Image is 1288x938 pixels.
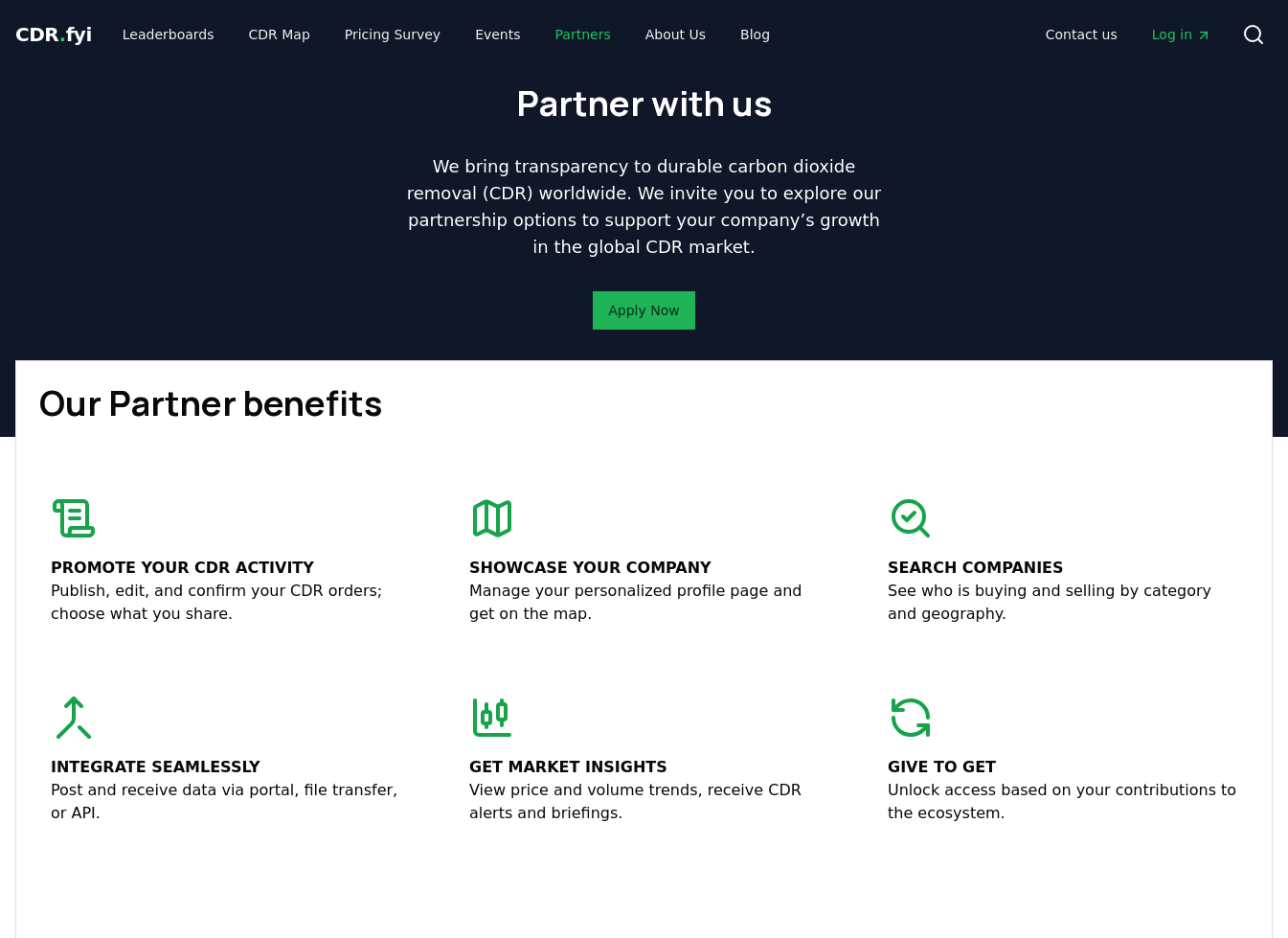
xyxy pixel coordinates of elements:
p: Publish, edit, and confirm your CDR orders; choose what you share. [51,580,400,626]
a: About Us [630,17,721,52]
p: Integrate seamlessly [51,756,400,779]
nav: Main [107,17,785,52]
a: Blog [725,17,785,52]
span: Log in [1152,25,1211,44]
a: Leaderboards [107,17,230,52]
p: See who is buying and selling by category and geography. [888,580,1237,626]
p: Manage your personalized profile page and get on the map. [469,580,819,626]
a: Contact us [1030,17,1133,52]
p: We bring transparency to durable carbon dioxide removal (CDR) worldwide. We invite you to explore... [399,153,890,261]
button: Apply Now [593,291,694,330]
a: CDR.fyi [15,21,92,48]
p: Showcase your company [469,557,819,580]
a: CDR Map [234,17,326,52]
span: CDR fyi [15,23,92,46]
p: Promote your CDR activity [51,557,400,580]
a: Events [460,17,535,52]
span: . [59,23,66,46]
a: Apply Now [608,301,679,320]
a: Log in [1137,17,1227,52]
p: View price and volume trends, receive CDR alerts and briefings. [469,779,819,825]
p: Search companies [888,557,1237,580]
p: Get market insights [469,756,819,779]
a: Pricing Survey [329,17,456,52]
h1: Our Partner benefits [39,384,1249,423]
h1: Partner with us [516,84,772,123]
nav: Main [1030,17,1227,52]
a: Partners [540,17,626,52]
p: Unlock access based on your contributions to the ecosystem. [888,779,1237,825]
p: Give to get [888,756,1237,779]
p: Post and receive data via portal, file transfer, or API. [51,779,400,825]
